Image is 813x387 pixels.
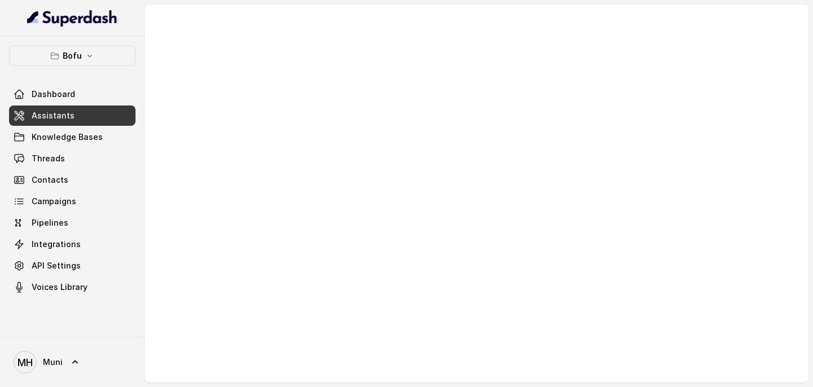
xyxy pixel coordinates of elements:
[32,260,81,271] span: API Settings
[32,239,81,250] span: Integrations
[9,84,135,104] a: Dashboard
[9,105,135,126] a: Assistants
[32,282,88,293] span: Voices Library
[9,170,135,190] a: Contacts
[9,46,135,66] button: Bofu
[18,357,33,368] text: MH
[32,174,68,186] span: Contacts
[63,49,82,63] p: Bofu
[32,196,76,207] span: Campaigns
[9,277,135,297] a: Voices Library
[32,89,75,100] span: Dashboard
[9,148,135,169] a: Threads
[32,110,75,121] span: Assistants
[9,127,135,147] a: Knowledge Bases
[32,153,65,164] span: Threads
[9,234,135,254] a: Integrations
[43,357,63,368] span: Muni
[32,217,68,228] span: Pipelines
[9,213,135,233] a: Pipelines
[27,9,118,27] img: light.svg
[9,256,135,276] a: API Settings
[9,191,135,212] a: Campaigns
[32,131,103,143] span: Knowledge Bases
[9,346,135,378] a: Muni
